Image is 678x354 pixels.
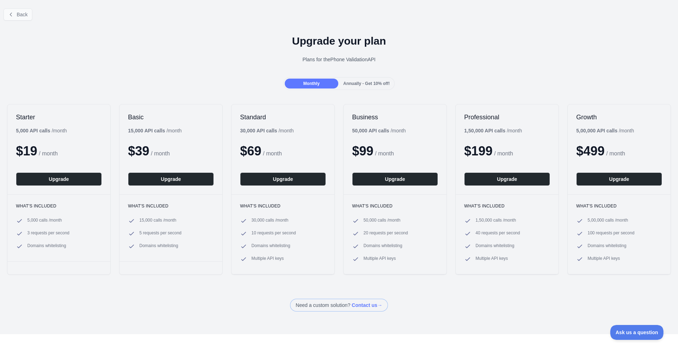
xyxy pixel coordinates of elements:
div: / month [240,127,294,134]
span: $ 99 [352,144,373,158]
b: 30,000 API calls [240,128,277,133]
h2: Standard [240,113,326,121]
div: / month [352,127,406,134]
span: $ 199 [464,144,493,158]
iframe: Toggle Customer Support [610,325,664,340]
h2: Business [352,113,438,121]
b: 50,000 API calls [352,128,389,133]
h2: Professional [464,113,550,121]
b: 1,50,000 API calls [464,128,505,133]
div: / month [464,127,522,134]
